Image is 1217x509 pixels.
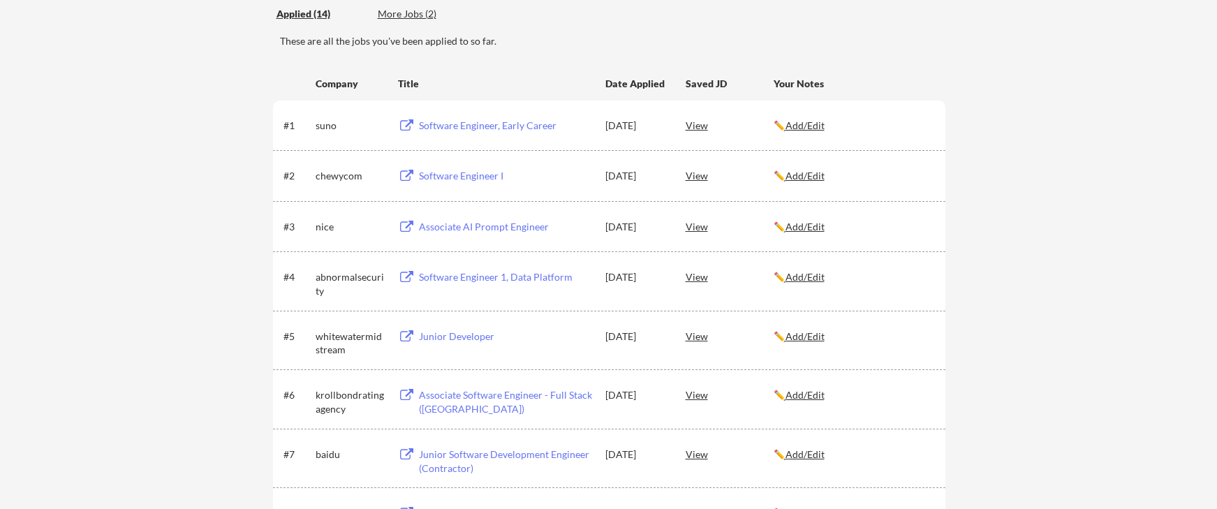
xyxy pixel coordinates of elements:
[283,388,311,402] div: #6
[774,330,933,344] div: ✏️
[419,330,592,344] div: Junior Developer
[785,448,825,460] u: Add/Edit
[774,220,933,234] div: ✏️
[785,389,825,401] u: Add/Edit
[276,7,367,22] div: These are all the jobs you've been applied to so far.
[316,77,385,91] div: Company
[316,169,385,183] div: chewycom
[605,220,667,234] div: [DATE]
[378,7,480,21] div: More Jobs (2)
[686,441,774,466] div: View
[774,169,933,183] div: ✏️
[686,264,774,289] div: View
[419,448,592,475] div: Junior Software Development Engineer (Contractor)
[283,169,311,183] div: #2
[774,388,933,402] div: ✏️
[774,119,933,133] div: ✏️
[686,382,774,407] div: View
[283,270,311,284] div: #4
[283,448,311,462] div: #7
[316,448,385,462] div: baidu
[605,388,667,402] div: [DATE]
[419,220,592,234] div: Associate AI Prompt Engineer
[785,170,825,182] u: Add/Edit
[686,112,774,138] div: View
[785,330,825,342] u: Add/Edit
[605,119,667,133] div: [DATE]
[276,7,367,21] div: Applied (14)
[398,77,592,91] div: Title
[419,270,592,284] div: Software Engineer 1, Data Platform
[686,323,774,348] div: View
[316,220,385,234] div: nice
[419,169,592,183] div: Software Engineer I
[686,163,774,188] div: View
[283,119,311,133] div: #1
[785,271,825,283] u: Add/Edit
[774,270,933,284] div: ✏️
[419,119,592,133] div: Software Engineer, Early Career
[419,388,592,415] div: Associate Software Engineer - Full Stack ([GEOGRAPHIC_DATA])
[686,214,774,239] div: View
[774,77,933,91] div: Your Notes
[785,119,825,131] u: Add/Edit
[605,330,667,344] div: [DATE]
[686,71,774,96] div: Saved JD
[774,448,933,462] div: ✏️
[283,330,311,344] div: #5
[605,270,667,284] div: [DATE]
[283,220,311,234] div: #3
[280,34,945,48] div: These are all the jobs you've been applied to so far.
[316,330,385,357] div: whitewatermidstream
[605,448,667,462] div: [DATE]
[785,221,825,233] u: Add/Edit
[316,388,385,415] div: krollbondratingagency
[605,77,667,91] div: Date Applied
[378,7,480,22] div: These are job applications we think you'd be a good fit for, but couldn't apply you to automatica...
[316,119,385,133] div: suno
[316,270,385,297] div: abnormalsecurity
[605,169,667,183] div: [DATE]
